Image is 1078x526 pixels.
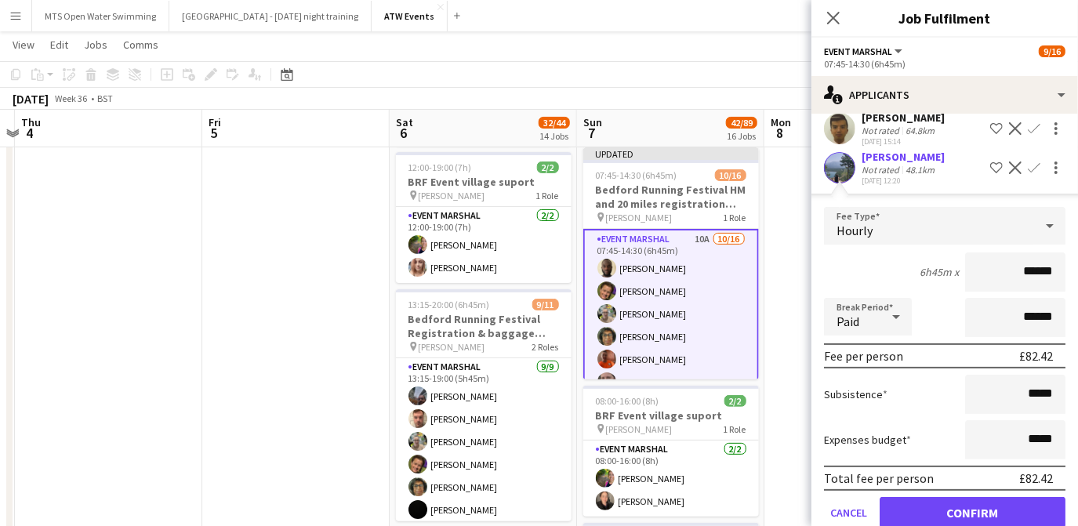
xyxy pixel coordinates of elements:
div: Total fee per person [824,470,934,486]
div: Fee per person [824,348,903,364]
span: Mon [771,115,791,129]
span: 9/11 [532,299,559,310]
span: 08:00-16:00 (8h) [596,395,659,407]
span: Hourly [837,223,873,238]
label: Subsistence [824,387,887,401]
span: 13:15-20:00 (6h45m) [408,299,490,310]
div: £82.42 [1019,348,1053,364]
app-job-card: 12:00-19:00 (7h)2/2BRF Event village suport [PERSON_NAME]1 RoleEvent Marshal2/212:00-19:00 (7h)[P... [396,152,572,283]
span: Comms [123,38,158,52]
span: 1 Role [536,190,559,201]
span: [PERSON_NAME] [419,190,485,201]
button: Event Marshal [824,45,905,57]
div: 48.1km [902,164,938,176]
div: [PERSON_NAME] [862,150,945,164]
div: 16 Jobs [727,130,757,142]
div: Not rated [862,125,902,136]
div: [PERSON_NAME] [862,111,945,125]
span: Thu [21,115,41,129]
div: [DATE] [13,91,49,107]
span: [PERSON_NAME] [606,212,673,223]
span: 1 Role [724,212,746,223]
div: Not rated [862,164,902,176]
span: 2/2 [537,161,559,173]
span: 1 Role [724,423,746,435]
label: Expenses budget [824,433,911,447]
app-card-role: Event Marshal2/208:00-16:00 (8h)[PERSON_NAME][PERSON_NAME] [583,441,759,517]
span: 10/16 [715,169,746,181]
a: Comms [117,34,165,55]
span: Jobs [84,38,107,52]
div: 6h45m x [920,265,959,279]
div: 14 Jobs [539,130,569,142]
span: 2/2 [724,395,746,407]
span: Sat [396,115,413,129]
span: Paid [837,314,859,329]
span: 5 [206,124,221,142]
span: Sun [583,115,602,129]
span: Fri [209,115,221,129]
span: 32/44 [539,117,570,129]
span: Edit [50,38,68,52]
a: View [6,34,41,55]
h3: Bedford Running Festival Registration & baggage marshal [396,312,572,340]
span: [PERSON_NAME] [419,341,485,353]
div: Updated [583,147,759,160]
app-job-card: 08:00-16:00 (8h)2/2BRF Event village suport [PERSON_NAME]1 RoleEvent Marshal2/208:00-16:00 (8h)[P... [583,386,759,517]
app-job-card: 13:15-20:00 (6h45m)9/11Bedford Running Festival Registration & baggage marshal [PERSON_NAME]2 Rol... [396,289,572,521]
span: 2 Roles [532,341,559,353]
span: 07:45-14:30 (6h45m) [596,169,677,181]
div: £82.42 [1019,470,1053,486]
span: View [13,38,34,52]
button: MTS Open Water Swimming [32,1,169,31]
button: [GEOGRAPHIC_DATA] - [DATE] night training [169,1,372,31]
div: BST [97,93,113,104]
span: 7 [581,124,602,142]
a: Edit [44,34,74,55]
span: 42/89 [726,117,757,129]
span: 6 [394,124,413,142]
h3: Job Fulfilment [811,8,1078,28]
span: [PERSON_NAME] [606,423,673,435]
span: 9/16 [1039,45,1065,57]
app-job-card: Updated07:45-14:30 (6h45m)10/16Bedford Running Festival HM and 20 miles registration baggagge and... [583,147,759,379]
h3: BRF Event village suport [396,175,572,189]
span: Week 36 [52,93,91,104]
h3: BRF Event village suport [583,408,759,423]
div: 64.8km [902,125,938,136]
h3: Bedford Running Festival HM and 20 miles registration baggagge and t- shirts [583,183,759,211]
span: 4 [19,124,41,142]
button: ATW Events [372,1,448,31]
span: 12:00-19:00 (7h) [408,161,472,173]
span: Event Marshal [824,45,892,57]
div: 07:45-14:30 (6h45m) [824,58,1065,70]
div: Applicants [811,76,1078,114]
a: Jobs [78,34,114,55]
div: [DATE] 15:14 [862,136,945,147]
span: 8 [768,124,791,142]
div: [DATE] 12:20 [862,176,945,186]
app-card-role: Event Marshal2/212:00-19:00 (7h)[PERSON_NAME][PERSON_NAME] [396,207,572,283]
